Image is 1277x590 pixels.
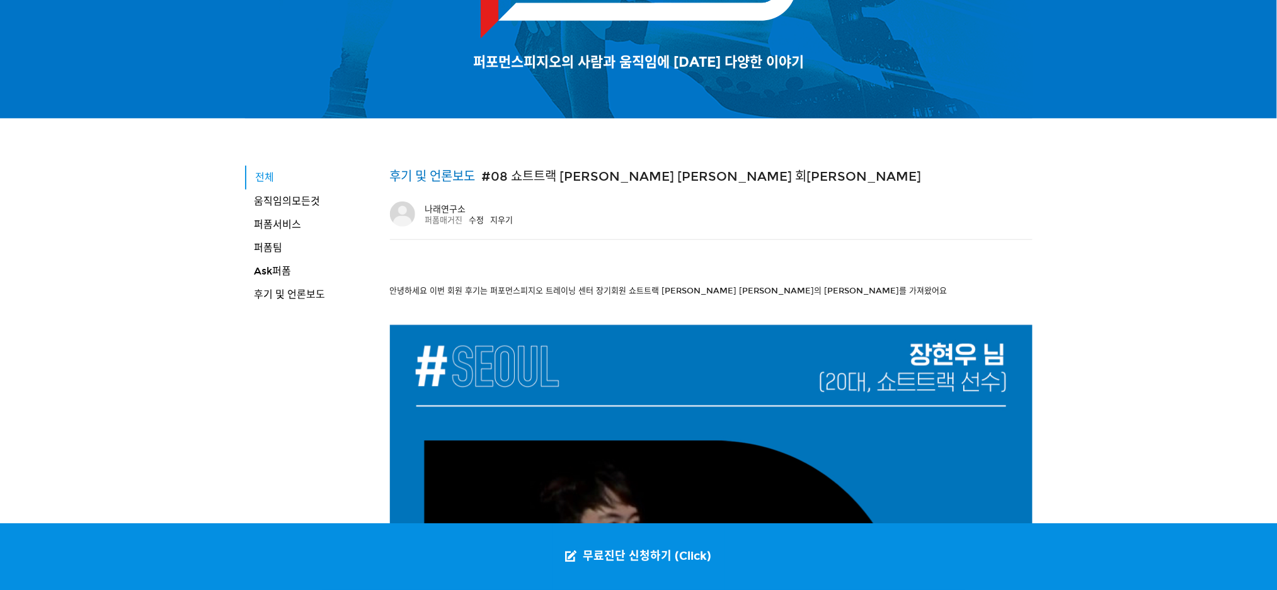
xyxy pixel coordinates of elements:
span: 후기 및 언론보도 [255,288,326,300]
span: 전체 [256,171,275,183]
a: 퍼폼서비스 [245,213,381,236]
span: Ask퍼폼 [255,265,292,277]
a: 퍼폼매거진 [425,215,463,225]
a: 전체 [245,166,381,189]
a: 후기 및 언론보도 [390,169,482,184]
a: Ask퍼폼 [245,259,381,283]
a: 수정 [469,215,484,225]
a: 퍼폼팀 [245,236,381,259]
span: 퍼폼서비스 [255,218,302,230]
span: 퍼폼팀 [255,242,283,254]
span: 퍼포먼스피지오의 사람과 움직임에 [DATE] 다양한 이야기 [473,54,804,71]
a: 움직임의모든것 [245,190,381,213]
h1: #08 쇼트트랙 [PERSON_NAME] [PERSON_NAME] 회[PERSON_NAME] [390,166,922,187]
div: 나래연구소 [425,203,520,216]
a: 지우기 [491,215,513,225]
p: 안녕하세요 이번 회원 후기는 퍼포먼스피지오 트레이닝 센터 장기회원 쇼트트랙 [PERSON_NAME] [PERSON_NAME]의 [PERSON_NAME]를 가져왔어요 [390,284,1033,298]
a: 후기 및 언론보도 [245,283,381,306]
a: 무료진단 신청하기 (Click) [553,523,724,590]
span: 움직임의모든것 [255,195,321,207]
